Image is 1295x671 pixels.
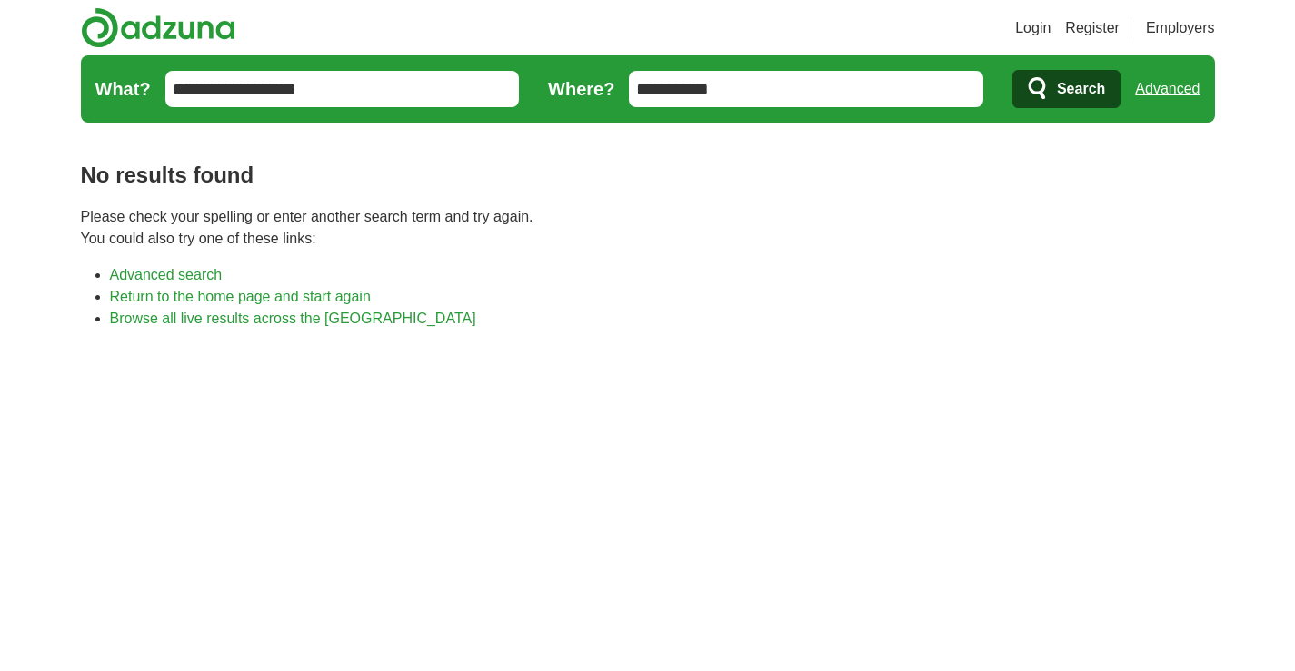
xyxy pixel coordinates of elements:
[548,75,614,103] label: Where?
[1135,71,1200,107] a: Advanced
[110,289,371,304] a: Return to the home page and start again
[95,75,151,103] label: What?
[81,159,1215,192] h1: No results found
[110,267,223,282] a: Advanced search
[81,206,1215,250] p: Please check your spelling or enter another search term and try again. You could also try one of ...
[1015,17,1051,39] a: Login
[1012,70,1121,108] button: Search
[1057,71,1105,107] span: Search
[1146,17,1215,39] a: Employers
[81,7,235,48] img: Adzuna logo
[110,311,476,326] a: Browse all live results across the [GEOGRAPHIC_DATA]
[1065,17,1120,39] a: Register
